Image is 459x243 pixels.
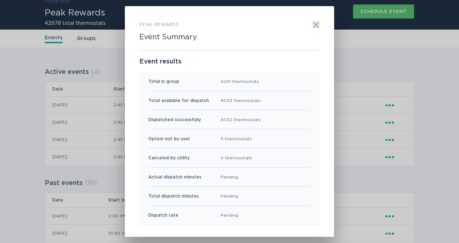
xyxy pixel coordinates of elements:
[125,6,334,237] div: Event summary
[148,173,201,181] div: Actual dispatch minutes
[220,116,261,124] div: 4032 thermostats
[220,173,238,181] div: Pending
[220,211,238,219] div: Pending
[220,97,261,105] div: 4033 thermostats
[312,21,320,28] button: Exit
[148,78,179,85] div: Total in group
[139,58,320,66] p: Event results
[148,135,190,143] div: Opted-out by user
[148,154,190,162] div: Canceled by utility
[148,97,209,105] div: Total available for dispatch
[139,33,197,41] h2: Event Summary
[148,192,199,200] div: Total dispatch minutes
[220,78,259,85] div: 4241 thermostats
[220,192,238,200] div: Pending
[148,211,178,219] div: Dispatch rate
[148,116,201,124] div: Dispatched successfully
[220,154,252,162] div: 0 thermostats
[220,135,252,143] div: 11 thermostats
[139,21,179,28] h3: Peak Rewards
